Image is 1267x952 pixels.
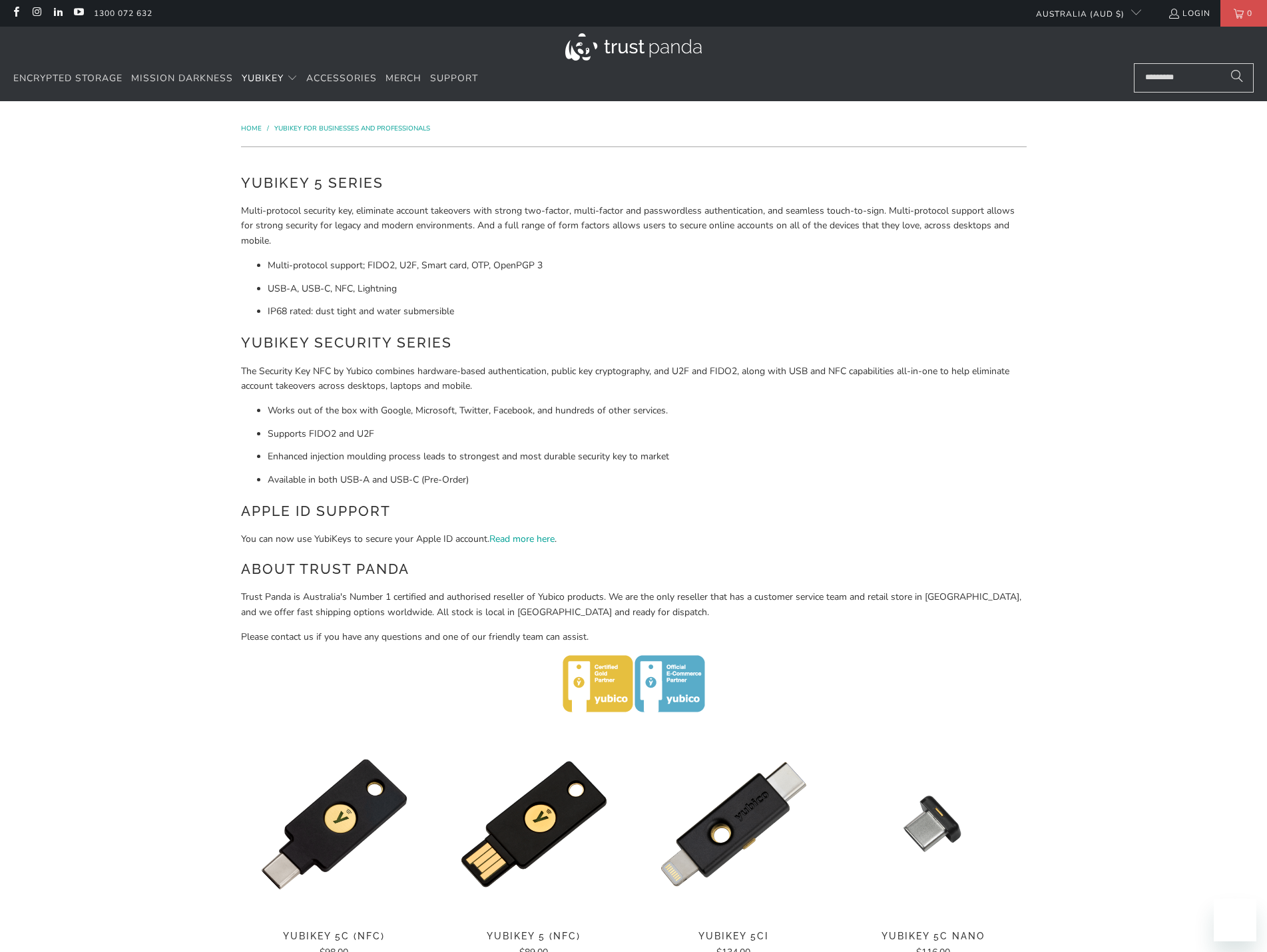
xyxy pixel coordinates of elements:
span: YubiKey 5Ci [640,931,827,942]
a: Trust Panda Australia on LinkedIn [52,8,63,19]
a: YubiKey 5C Nano - Trust Panda YubiKey 5C Nano - Trust Panda [840,731,1027,917]
img: YubiKey 5C (NFC) - Trust Panda [241,731,427,917]
img: YubiKey 5Ci - Trust Panda [640,731,827,917]
p: Please contact us if you have any questions and one of our friendly team can assist. [241,630,1027,644]
span: Merch [385,72,421,85]
li: IP68 rated: dust tight and water submersible [268,304,1027,319]
a: Mission Darkness [131,63,233,95]
span: YubiKey 5 (NFC) [441,931,627,942]
iframe: Button to launch messaging window [1214,899,1256,941]
h2: YubiKey Security Series [241,332,1027,354]
nav: Translation missing: en.navigation.header.main_nav [13,63,478,95]
a: Trust Panda Australia on YouTube [73,8,84,19]
p: Multi-protocol security key, eliminate account takeovers with strong two-factor, multi-factor and... [241,204,1027,248]
span: Accessories [306,72,377,85]
button: Search [1220,63,1254,93]
a: Merch [385,63,421,95]
a: Trust Panda Australia on Instagram [31,8,42,19]
span: YubiKey 5C Nano [840,931,1027,942]
h2: YubiKey 5 Series [241,172,1027,194]
a: Login [1168,6,1210,21]
summary: YubiKey [242,63,298,95]
span: Home [241,124,262,133]
a: Read more here [489,533,555,545]
a: Trust Panda Australia on Facebook [10,8,21,19]
li: Available in both USB-A and USB-C (Pre-Order) [268,473,1027,487]
li: Supports FIDO2 and U2F [268,427,1027,441]
p: Trust Panda is Australia's Number 1 certified and authorised reseller of Yubico products. We are ... [241,590,1027,620]
a: Support [430,63,478,95]
a: Encrypted Storage [13,63,123,95]
li: USB-A, USB-C, NFC, Lightning [268,282,1027,296]
li: Multi-protocol support; FIDO2, U2F, Smart card, OTP, OpenPGP 3 [268,258,1027,273]
h2: About Trust Panda [241,559,1027,580]
span: Support [430,72,478,85]
p: You can now use YubiKeys to secure your Apple ID account. . [241,532,1027,547]
span: / [267,124,269,133]
h2: Apple ID Support [241,501,1027,522]
img: Trust Panda Australia [565,33,702,61]
a: YubiKey 5Ci - Trust Panda YubiKey 5Ci - Trust Panda [640,731,827,917]
span: Mission Darkness [131,72,233,85]
img: YubiKey 5 (NFC) - Trust Panda [441,731,627,917]
a: Home [241,124,264,133]
p: The Security Key NFC by Yubico combines hardware-based authentication, public key cryptography, a... [241,364,1027,394]
span: YubiKey 5C (NFC) [241,931,427,942]
a: YubiKey for Businesses and Professionals [274,124,430,133]
a: Accessories [306,63,377,95]
span: YubiKey [242,72,284,85]
input: Search... [1134,63,1254,93]
li: Works out of the box with Google, Microsoft, Twitter, Facebook, and hundreds of other services. [268,403,1027,418]
a: YubiKey 5 (NFC) - Trust Panda YubiKey 5 (NFC) - Trust Panda [441,731,627,917]
li: Enhanced injection moulding process leads to strongest and most durable security key to market [268,449,1027,464]
img: YubiKey 5C Nano - Trust Panda [840,731,1027,917]
span: Encrypted Storage [13,72,123,85]
a: 1300 072 632 [94,6,152,21]
a: YubiKey 5C (NFC) - Trust Panda YubiKey 5C (NFC) - Trust Panda [241,731,427,917]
